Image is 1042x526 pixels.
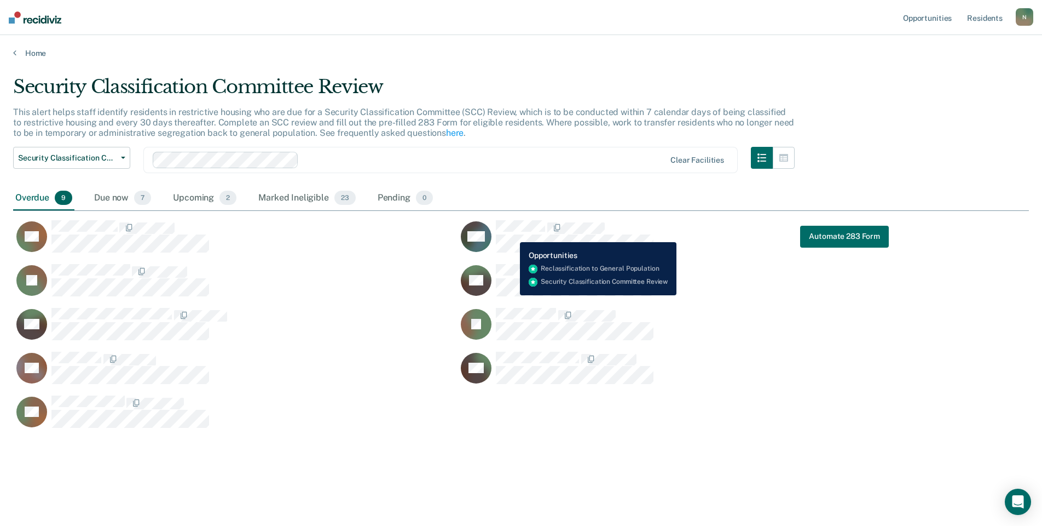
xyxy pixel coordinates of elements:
div: CaseloadOpportunityCell-0652653 [458,264,902,307]
div: CaseloadOpportunityCell-0613665 [13,264,458,307]
div: Due now7 [92,186,153,210]
span: 7 [134,191,151,205]
div: Upcoming2 [171,186,239,210]
div: Clear facilities [670,156,724,165]
div: CaseloadOpportunityCell-0594632 [13,395,458,439]
button: N [1016,8,1033,26]
span: 0 [416,191,433,205]
div: Open Intercom Messenger [1005,489,1031,515]
div: CaseloadOpportunityCell-0572564 [458,220,902,264]
span: 2 [219,191,236,205]
button: Security Classification Committee Review [13,147,130,169]
a: Navigate to form link [800,225,889,247]
img: Recidiviz [9,12,61,24]
div: CaseloadOpportunityCell-0720119 [13,351,458,395]
div: CaseloadOpportunityCell-0517366 [13,220,458,264]
div: Marked Ineligible23 [256,186,357,210]
button: Automate 283 Form [800,225,889,247]
div: Pending0 [375,186,435,210]
p: This alert helps staff identify residents in restrictive housing who are due for a Security Class... [13,107,794,138]
span: 9 [55,191,72,205]
a: here [446,128,464,138]
span: 23 [334,191,356,205]
div: CaseloadOpportunityCell-0801163 [13,307,458,351]
div: CaseloadOpportunityCell-0382196 [458,351,902,395]
a: Home [13,48,1029,58]
span: Security Classification Committee Review [18,153,117,163]
div: Security Classification Committee Review [13,76,795,107]
div: CaseloadOpportunityCell-0756384 [458,307,902,351]
div: Overdue9 [13,186,74,210]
